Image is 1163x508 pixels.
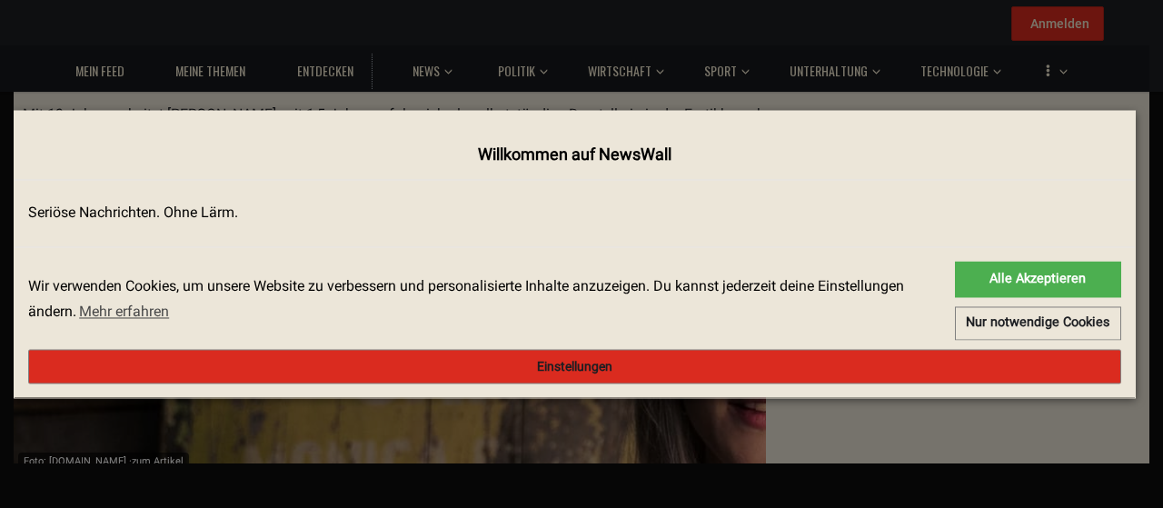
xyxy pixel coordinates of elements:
button: Einstellungen [28,350,1121,384]
h4: Willkommen auf NewsWall [28,143,1121,166]
a: deny cookies [955,306,1121,341]
a: allow cookies [955,262,1121,298]
div: cookieconsent [28,262,1121,341]
p: Seriöse Nachrichten. Ohne Lärm. [28,204,1121,224]
a: learn more about cookies [76,298,172,325]
span: Wir verwenden Cookies, um unsere Website zu verbessern und personalisierte Inhalte anzuzeigen. Du... [28,276,940,325]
